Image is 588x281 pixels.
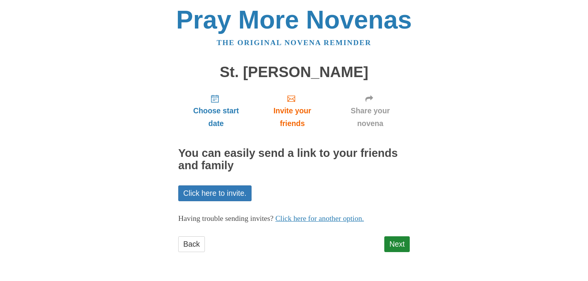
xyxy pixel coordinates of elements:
[178,236,205,252] a: Back
[178,64,410,81] h1: St. [PERSON_NAME]
[178,185,252,201] a: Click here to invite.
[217,39,372,47] a: The original novena reminder
[384,236,410,252] a: Next
[275,214,364,222] a: Click here for another option.
[178,214,274,222] span: Having trouble sending invites?
[331,88,410,134] a: Share your novena
[338,104,402,130] span: Share your novena
[262,104,323,130] span: Invite your friends
[178,88,254,134] a: Choose start date
[186,104,246,130] span: Choose start date
[178,147,410,172] h2: You can easily send a link to your friends and family
[176,5,412,34] a: Pray More Novenas
[254,88,331,134] a: Invite your friends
